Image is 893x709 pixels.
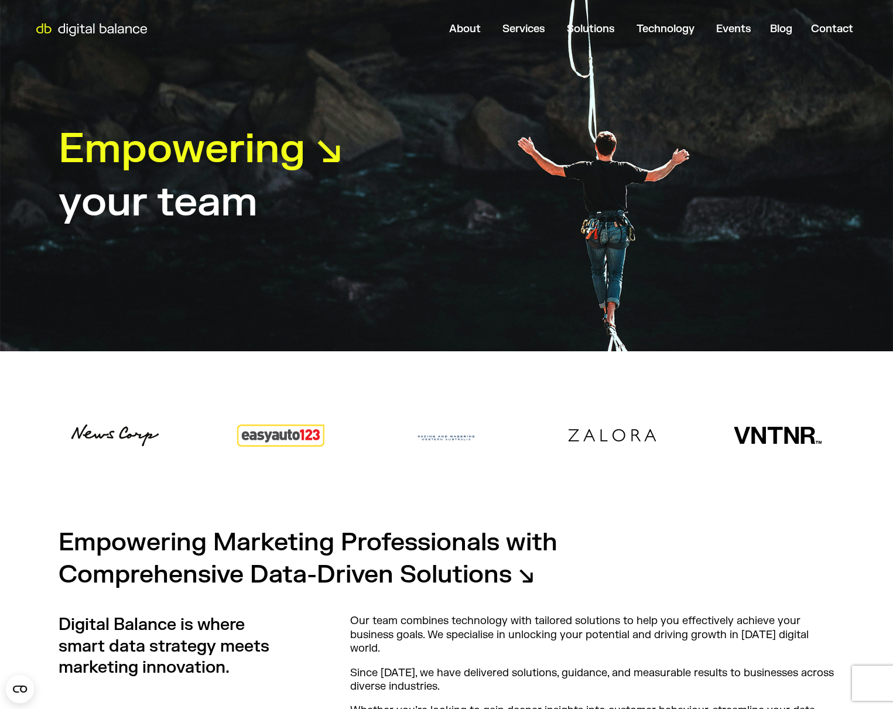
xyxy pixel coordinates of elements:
button: Open CMP widget [6,675,34,703]
a: Technology [637,22,694,36]
a: About [449,22,481,36]
a: Services [502,22,545,36]
p: Our team combines technology with tailored solutions to help you effectively achieve your busines... [350,614,835,655]
h1: your team [59,176,258,229]
a: Blog [770,22,792,36]
h2: Empowering Marketing Professionals with Comprehensive Data-Driven Solutions ↘︎ [59,527,717,591]
div: 3 / 83 [213,363,349,515]
div: 6 / 83 [710,363,846,515]
div: Menu Toggle [155,18,863,40]
div: 5 / 83 [544,363,680,515]
div: 4 / 83 [378,363,515,515]
div: 2 / 83 [47,363,183,515]
h1: Empowering ↘︎ [59,122,343,176]
a: Solutions [567,22,615,36]
a: Contact [811,22,853,36]
h3: Digital Balance is where smart data strategy meets marketing innovation. [59,614,292,678]
nav: Menu [155,18,863,40]
p: Since [DATE], we have delivered solutions, guidance, and measurable results to businesses across ... [350,666,835,694]
img: Digital Balance logo [29,23,154,36]
a: Events [716,22,751,36]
